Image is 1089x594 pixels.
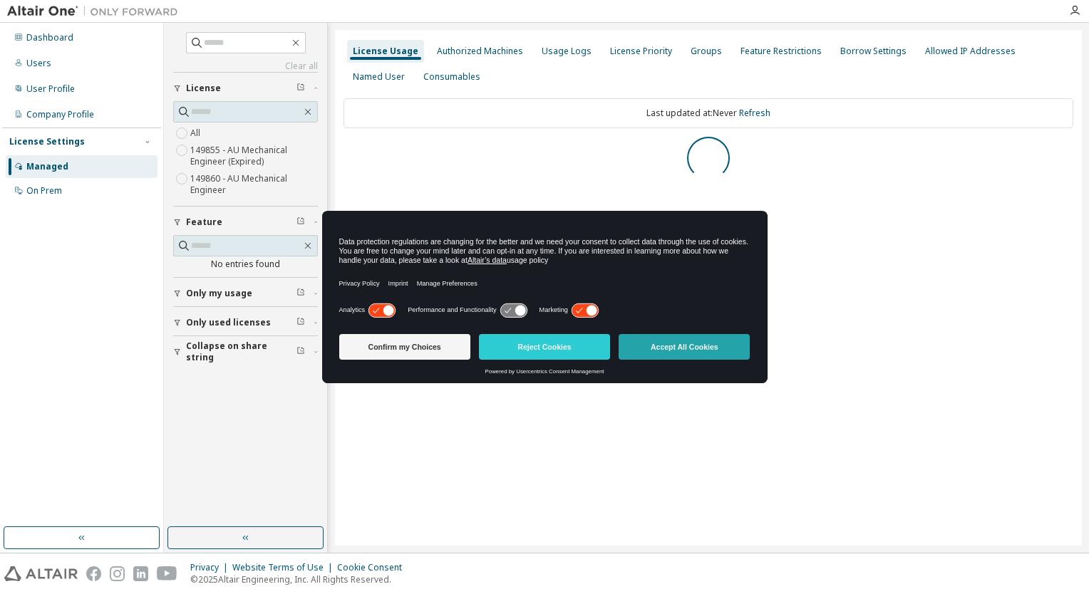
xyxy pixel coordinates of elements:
[190,562,232,573] div: Privacy
[26,83,75,95] div: User Profile
[186,83,221,94] span: License
[26,32,73,43] div: Dashboard
[296,317,305,328] span: Clear filter
[26,109,94,120] div: Company Profile
[173,278,318,309] button: Only my usage
[110,566,125,581] img: instagram.svg
[173,336,318,368] button: Collapse on share string
[173,207,318,238] button: Feature
[190,573,411,585] p: © 2025 Altair Engineering, Inc. All Rights Reserved.
[353,71,405,83] div: Named User
[190,142,318,170] label: 149855 - AU Mechanical Engineer (Expired)
[26,161,68,172] div: Managed
[190,170,318,199] label: 149860 - AU Mechanical Engineer
[232,562,337,573] div: Website Terms of Use
[423,71,480,83] div: Consumables
[173,259,318,270] div: No entries found
[296,217,305,228] span: Clear filter
[610,46,672,57] div: License Priority
[26,58,51,69] div: Users
[840,46,907,57] div: Borrow Settings
[739,107,770,119] a: Refresh
[344,98,1073,128] div: Last updated at: Never
[186,340,296,363] span: Collapse on share string
[296,288,305,299] span: Clear filter
[353,46,418,57] div: License Usage
[691,46,722,57] div: Groups
[925,46,1016,57] div: Allowed IP Addresses
[740,46,822,57] div: Feature Restrictions
[186,217,222,228] span: Feature
[7,4,185,19] img: Altair One
[173,61,318,72] a: Clear all
[190,125,203,142] label: All
[173,307,318,338] button: Only used licenses
[133,566,148,581] img: linkedin.svg
[186,288,252,299] span: Only my usage
[186,317,271,328] span: Only used licenses
[437,46,523,57] div: Authorized Machines
[296,83,305,94] span: Clear filter
[542,46,592,57] div: Usage Logs
[26,185,62,197] div: On Prem
[86,566,101,581] img: facebook.svg
[296,346,305,358] span: Clear filter
[157,566,177,581] img: youtube.svg
[173,73,318,104] button: License
[4,566,78,581] img: altair_logo.svg
[9,136,85,147] div: License Settings
[337,562,411,573] div: Cookie Consent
